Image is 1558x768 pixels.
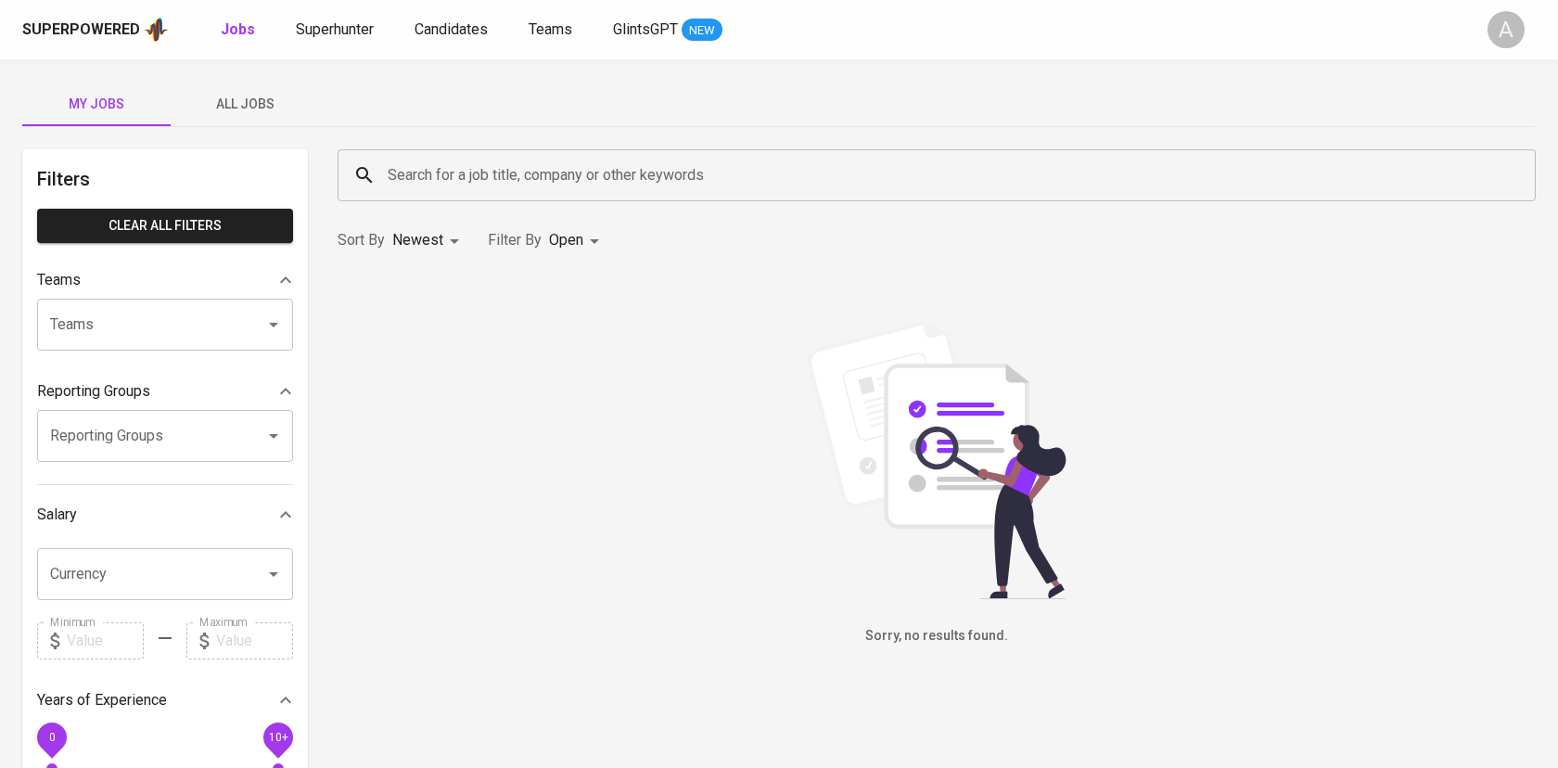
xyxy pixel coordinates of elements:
div: Superpowered [22,19,140,41]
div: Open [549,224,606,258]
button: Clear All filters [37,209,293,243]
span: Clear All filters [52,214,278,237]
span: All Jobs [182,93,308,116]
p: Salary [37,504,77,526]
span: My Jobs [33,93,160,116]
span: Open [549,231,583,249]
img: app logo [144,16,169,44]
span: Candidates [415,20,488,38]
h6: Sorry, no results found. [338,626,1536,646]
button: Open [261,561,287,587]
span: Teams [529,20,572,38]
a: Superhunter [296,19,377,42]
div: Salary [37,496,293,533]
input: Value [67,622,144,659]
div: Reporting Groups [37,373,293,410]
img: file_searching.svg [798,321,1076,599]
div: Years of Experience [37,682,293,719]
p: Sort By [338,229,385,251]
p: Filter By [488,229,542,251]
div: Newest [392,224,466,258]
a: Superpoweredapp logo [22,16,169,44]
span: GlintsGPT [613,20,678,38]
a: Jobs [221,19,259,42]
button: Open [261,312,287,338]
a: Teams [529,19,576,42]
span: Superhunter [296,20,374,38]
a: GlintsGPT NEW [613,19,722,42]
p: Newest [392,229,443,251]
b: Jobs [221,20,255,38]
p: Reporting Groups [37,380,150,403]
h6: Filters [37,164,293,194]
a: Candidates [415,19,492,42]
button: Open [261,423,287,449]
p: Years of Experience [37,689,167,711]
span: 0 [48,730,55,743]
div: A [1488,11,1525,48]
span: 10+ [268,730,287,743]
div: Teams [37,262,293,299]
input: Value [216,622,293,659]
span: NEW [682,21,722,40]
p: Teams [37,269,81,291]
